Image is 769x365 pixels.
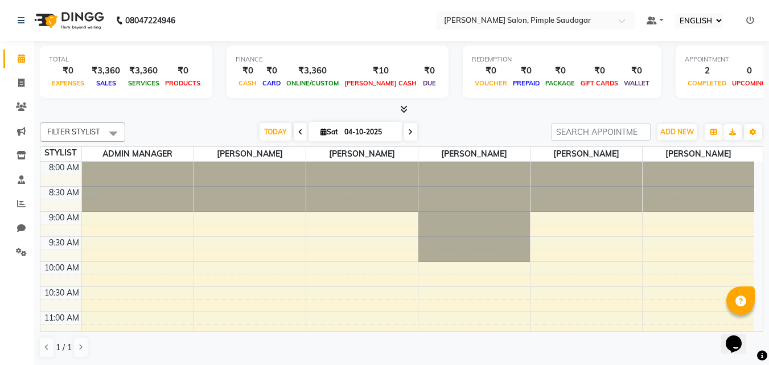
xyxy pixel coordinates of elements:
span: FILTER STYLIST [47,127,100,136]
span: COMPLETED [685,79,729,87]
span: EXPENSES [49,79,87,87]
span: SERVICES [125,79,162,87]
span: [PERSON_NAME] [306,147,418,161]
div: 10:30 AM [42,287,81,299]
div: ₹0 [49,64,87,77]
span: CASH [236,79,260,87]
img: logo [29,5,107,36]
div: ₹0 [420,64,439,77]
span: WALLET [621,79,652,87]
div: 9:30 AM [47,237,81,249]
div: ₹0 [472,64,510,77]
span: TODAY [260,123,291,141]
div: 8:00 AM [47,162,81,174]
div: ₹3,360 [125,64,162,77]
div: 10:00 AM [42,262,81,274]
button: ADD NEW [657,124,697,140]
span: [PERSON_NAME] [418,147,530,161]
div: 9:00 AM [47,212,81,224]
iframe: chat widget [721,319,758,354]
span: PREPAID [510,79,542,87]
div: REDEMPTION [472,55,652,64]
span: PRODUCTS [162,79,203,87]
b: 08047224946 [125,5,175,36]
div: ₹0 [162,64,203,77]
div: ₹0 [260,64,283,77]
div: FINANCE [236,55,439,64]
div: 0 [729,64,769,77]
span: CARD [260,79,283,87]
div: 8:30 AM [47,187,81,199]
span: GIFT CARDS [578,79,621,87]
span: [PERSON_NAME] [194,147,306,161]
span: Sat [318,128,341,136]
div: ₹0 [542,64,578,77]
span: 1 / 1 [56,342,72,354]
div: ₹10 [342,64,420,77]
span: ADMIN MANAGER [82,147,194,161]
span: [PERSON_NAME] [531,147,642,161]
div: ₹0 [236,64,260,77]
div: ₹0 [578,64,621,77]
div: ₹0 [510,64,542,77]
div: ₹3,360 [283,64,342,77]
span: SALES [93,79,119,87]
span: [PERSON_NAME] [643,147,755,161]
span: PACKAGE [542,79,578,87]
div: 2 [685,64,729,77]
input: 2025-10-04 [341,124,398,141]
span: ONLINE/CUSTOM [283,79,342,87]
div: STYLIST [40,147,81,159]
div: TOTAL [49,55,203,64]
span: VOUCHER [472,79,510,87]
span: [PERSON_NAME] CASH [342,79,420,87]
div: 11:00 AM [42,312,81,324]
span: UPCOMING [729,79,769,87]
div: ₹3,360 [87,64,125,77]
span: DUE [420,79,439,87]
span: ADD NEW [660,128,694,136]
input: SEARCH APPOINTMENT [551,123,651,141]
div: ₹0 [621,64,652,77]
